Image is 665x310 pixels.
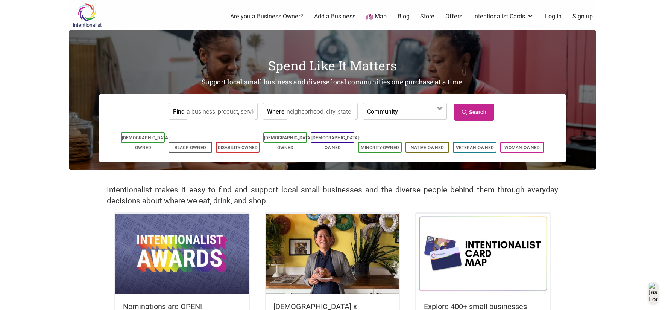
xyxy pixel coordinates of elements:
img: Intentionalist Card Map [416,214,550,293]
a: Store [420,12,434,21]
a: Veteran-Owned [456,145,494,150]
a: Are you a Business Owner? [230,12,303,21]
h2: Intentionalist makes it easy to find and support local small businesses and the diverse people be... [107,185,558,206]
label: Find [173,103,185,119]
a: Blog [398,12,410,21]
a: Woman-Owned [504,145,540,150]
a: [DEMOGRAPHIC_DATA]-Owned [122,135,171,150]
a: [DEMOGRAPHIC_DATA]-Owned [311,135,360,150]
a: Sign up [572,12,593,21]
input: neighborhood, city, state [287,103,355,120]
h2: Support local small business and diverse local communities one purchase at a time. [69,78,596,87]
h1: Spend Like It Matters [69,57,596,75]
a: Native-Owned [411,145,444,150]
a: [DEMOGRAPHIC_DATA]-Owned [264,135,313,150]
a: Map [366,12,387,21]
a: Black-Owned [175,145,206,150]
a: Disability-Owned [218,145,258,150]
img: King Donuts - Hong Chhuor [266,214,399,293]
a: Offers [445,12,462,21]
input: a business, product, service [187,103,255,120]
a: Minority-Owned [361,145,399,150]
label: Where [267,103,285,119]
a: Add a Business [314,12,355,21]
label: Community [367,103,398,119]
img: Intentionalist [69,3,105,27]
img: Intentionalist Awards [115,214,249,293]
a: Intentionalist Cards [473,12,534,21]
a: Search [454,104,494,121]
a: Log In [545,12,562,21]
